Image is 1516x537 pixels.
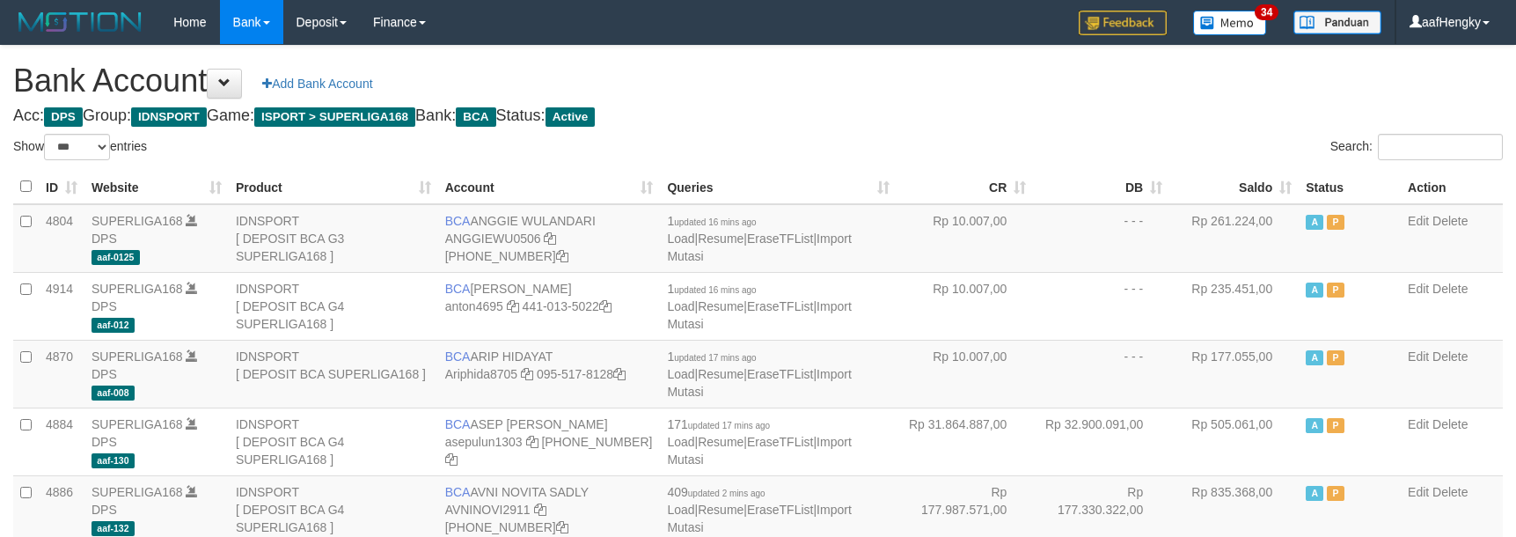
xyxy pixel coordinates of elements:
[438,204,661,273] td: ANGGIE WULANDARI [PHONE_NUMBER]
[13,107,1503,125] h4: Acc: Group: Game: Bank: Status:
[229,170,438,204] th: Product: activate to sort column ascending
[84,408,229,475] td: DPS
[667,282,851,331] span: | | |
[526,435,538,449] a: Copy asepulun1303 to clipboard
[1432,214,1468,228] a: Delete
[1306,486,1323,501] span: Active
[667,214,851,263] span: | | |
[445,349,471,364] span: BCA
[1306,215,1323,230] span: Active
[546,107,596,127] span: Active
[1079,11,1167,35] img: Feedback.jpg
[445,417,471,431] span: BCA
[92,214,183,228] a: SUPERLIGA168
[92,318,135,333] span: aaf-012
[667,503,851,534] a: Import Mutasi
[667,232,851,263] a: Import Mutasi
[688,421,770,430] span: updated 17 mins ago
[84,170,229,204] th: Website: activate to sort column ascending
[92,349,183,364] a: SUPERLIGA168
[556,249,568,263] a: Copy 4062213373 to clipboard
[92,282,183,296] a: SUPERLIGA168
[445,282,471,296] span: BCA
[507,299,519,313] a: Copy anton4695 to clipboard
[897,408,1033,475] td: Rp 31.864.887,00
[1169,340,1299,408] td: Rp 177.055,00
[667,349,756,364] span: 1
[92,485,183,499] a: SUPERLIGA168
[438,340,661,408] td: ARIP HIDAYAT 095-517-8128
[674,285,756,295] span: updated 16 mins ago
[599,299,612,313] a: Copy 4410135022 to clipboard
[698,503,743,517] a: Resume
[1327,283,1344,298] span: Paused
[1330,134,1503,160] label: Search:
[1327,350,1344,365] span: Paused
[131,107,207,127] span: IDNSPORT
[13,63,1503,99] h1: Bank Account
[1033,170,1169,204] th: DB: activate to sort column ascending
[1401,170,1503,204] th: Action
[747,232,813,246] a: EraseTFList
[1169,204,1299,273] td: Rp 261.224,00
[1408,417,1429,431] a: Edit
[667,214,756,228] span: 1
[445,503,531,517] a: AVNINOVI2911
[556,520,568,534] a: Copy 4062280135 to clipboard
[534,503,546,517] a: Copy AVNINOVI2911 to clipboard
[667,367,851,399] a: Import Mutasi
[667,435,851,467] a: Import Mutasi
[521,367,533,381] a: Copy Ariphida8705 to clipboard
[92,521,135,536] span: aaf-132
[897,272,1033,340] td: Rp 10.007,00
[13,134,147,160] label: Show entries
[1408,349,1429,364] a: Edit
[1299,170,1401,204] th: Status
[1033,340,1169,408] td: - - -
[39,272,84,340] td: 4914
[445,452,458,467] a: Copy 4062281875 to clipboard
[445,485,471,499] span: BCA
[667,485,851,534] span: | | |
[1327,418,1344,433] span: Paused
[92,453,135,468] span: aaf-130
[1193,11,1267,35] img: Button%20Memo.svg
[438,272,661,340] td: [PERSON_NAME] 441-013-5022
[1408,485,1429,499] a: Edit
[84,204,229,273] td: DPS
[1327,486,1344,501] span: Paused
[1432,349,1468,364] a: Delete
[1408,282,1429,296] a: Edit
[688,489,765,498] span: updated 2 mins ago
[667,435,694,449] a: Load
[897,340,1033,408] td: Rp 10.007,00
[897,170,1033,204] th: CR: activate to sort column ascending
[747,299,813,313] a: EraseTFList
[1432,417,1468,431] a: Delete
[674,353,756,363] span: updated 17 mins ago
[667,417,851,467] span: | | |
[39,408,84,475] td: 4884
[667,282,756,296] span: 1
[674,217,756,227] span: updated 16 mins ago
[84,340,229,408] td: DPS
[92,250,140,265] span: aaf-0125
[92,417,183,431] a: SUPERLIGA168
[39,340,84,408] td: 4870
[438,408,661,475] td: ASEP [PERSON_NAME] [PHONE_NUMBER]
[667,299,694,313] a: Load
[1306,418,1323,433] span: Active
[1033,204,1169,273] td: - - -
[254,107,415,127] span: ISPORT > SUPERLIGA168
[1306,283,1323,298] span: Active
[667,232,694,246] a: Load
[897,204,1033,273] td: Rp 10.007,00
[445,214,471,228] span: BCA
[445,367,518,381] a: Ariphida8705
[445,232,541,246] a: ANGGIEWU0506
[1408,214,1429,228] a: Edit
[667,349,851,399] span: | | |
[1033,408,1169,475] td: Rp 32.900.091,00
[698,299,743,313] a: Resume
[84,272,229,340] td: DPS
